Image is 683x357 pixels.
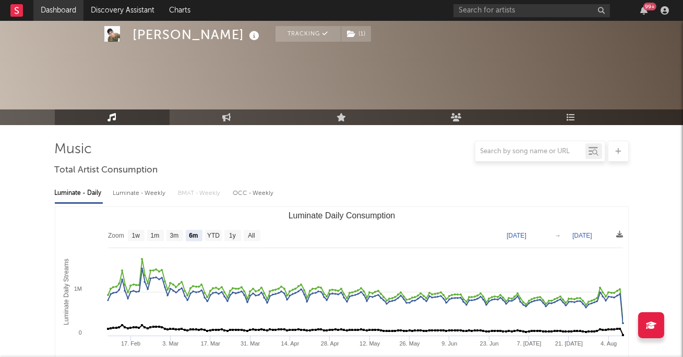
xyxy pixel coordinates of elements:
[341,26,371,42] button: (1)
[55,164,158,177] span: Total Artist Consumption
[399,340,420,347] text: 26. May
[233,184,275,202] div: OCC - Weekly
[555,340,582,347] text: 21. [DATE]
[78,329,81,336] text: 0
[207,232,219,240] text: YTD
[229,232,236,240] text: 1y
[507,232,526,239] text: [DATE]
[441,340,457,347] text: 9. Jun
[517,340,541,347] text: 7. [DATE]
[453,4,610,17] input: Search for artists
[275,26,341,42] button: Tracking
[108,232,124,240] text: Zoom
[601,340,617,347] text: 4. Aug
[189,232,198,240] text: 6m
[74,286,81,292] text: 1M
[360,340,380,347] text: 12. May
[55,184,103,202] div: Luminate - Daily
[480,340,498,347] text: 23. Jun
[555,232,561,239] text: →
[113,184,168,202] div: Luminate - Weekly
[288,211,395,220] text: Luminate Daily Consumption
[131,232,140,240] text: 1w
[200,340,220,347] text: 17. Mar
[640,6,648,15] button: 99+
[150,232,159,240] text: 1m
[572,232,592,239] text: [DATE]
[341,26,372,42] span: ( 1 )
[62,258,69,325] text: Luminate Daily Streams
[170,232,178,240] text: 3m
[320,340,339,347] text: 28. Apr
[133,26,262,43] div: [PERSON_NAME]
[162,340,179,347] text: 3. Mar
[475,147,585,156] input: Search by song name or URL
[643,3,656,10] div: 99 +
[248,232,255,240] text: All
[281,340,299,347] text: 14. Apr
[241,340,260,347] text: 31. Mar
[121,340,140,347] text: 17. Feb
